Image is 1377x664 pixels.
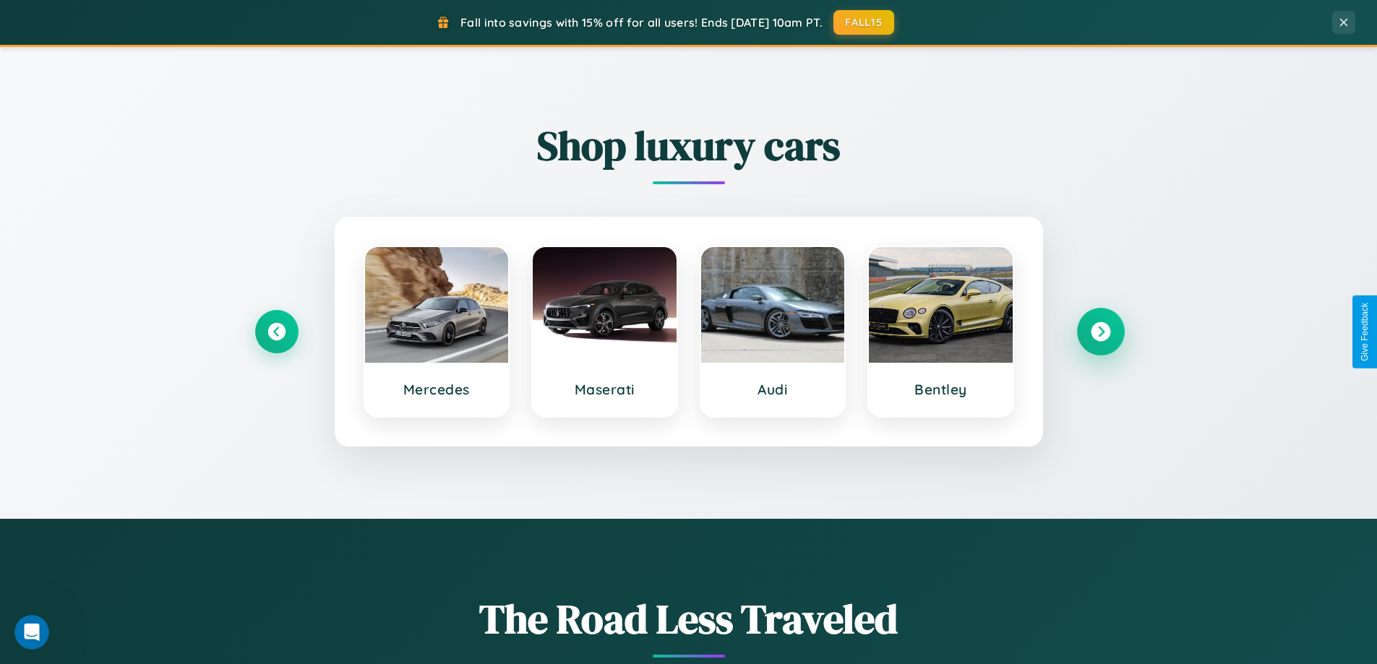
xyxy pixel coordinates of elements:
button: FALL15 [833,10,894,35]
h3: Mercedes [379,381,494,398]
span: Fall into savings with 15% off for all users! Ends [DATE] 10am PT. [460,15,823,30]
h1: The Road Less Traveled [255,591,1123,647]
h3: Maserati [547,381,662,398]
iframe: Intercom live chat [14,615,49,650]
div: Give Feedback [1360,303,1370,361]
h3: Audi [716,381,831,398]
h3: Bentley [883,381,998,398]
h2: Shop luxury cars [255,118,1123,173]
